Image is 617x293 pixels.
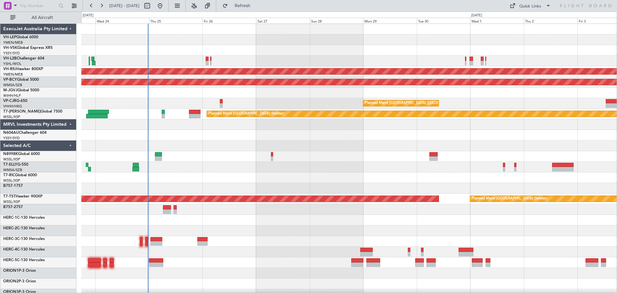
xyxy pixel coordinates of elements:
a: WIHH/HLP [3,93,21,98]
a: N604AUChallenger 604 [3,131,47,135]
a: WSSL/XSP [3,114,20,119]
button: Quick Links [506,1,554,11]
a: HERC-2C-130 Hercules [3,226,45,230]
a: VH-VSKGlobal Express XRS [3,46,53,50]
input: Trip Number [20,1,57,11]
span: VP-CJR [3,99,16,103]
span: HERC-2 [3,226,17,230]
div: [DATE] [471,13,482,18]
span: [DATE] - [DATE] [109,3,139,9]
a: WMSA/SZB [3,168,22,172]
span: N604AU [3,131,19,135]
a: YSSY/SYD [3,51,20,56]
span: T7-RIC [3,173,15,177]
a: YSSY/SYD [3,136,20,141]
a: ORION1P-3 Orion [3,269,36,273]
a: VH-L2BChallenger 604 [3,57,44,60]
div: Planned Maint [GEOGRAPHIC_DATA] (Seletar) [209,109,284,119]
a: VH-LEPGlobal 6000 [3,35,38,39]
span: HERC-5 [3,258,17,262]
span: M-JGVJ [3,88,17,92]
div: Sat 27 [256,18,310,23]
span: VH-RIU [3,67,16,71]
div: Wed 24 [95,18,149,23]
a: VH-RIUHawker 800XP [3,67,43,71]
a: WMSA/SZB [3,83,22,87]
span: N8998K [3,152,18,156]
div: Planned Maint [GEOGRAPHIC_DATA] (Seletar) [472,194,547,204]
span: Refresh [229,4,256,8]
a: YMEN/MEB [3,40,23,45]
span: HERC-4 [3,248,17,252]
div: [DATE] [83,13,94,18]
div: Wed 1 [470,18,524,23]
span: B757-1 [3,184,16,188]
span: T7-TST [3,195,16,198]
a: T7-RICGlobal 6000 [3,173,37,177]
a: T7-ELLYG-550 [3,163,28,167]
button: Refresh [219,1,258,11]
a: VHHH/HKG [3,104,22,109]
a: N8998KGlobal 6000 [3,152,40,156]
a: VP-BCYGlobal 5000 [3,78,39,82]
a: VP-CJRG-650 [3,99,27,103]
a: HERC-5C-130 Hercules [3,258,45,262]
span: ORION1 [3,269,19,273]
a: WSSL/XSP [3,157,20,162]
span: T7-[PERSON_NAME] [3,110,40,114]
a: HERC-1C-130 Hercules [3,216,45,220]
div: Thu 25 [149,18,203,23]
a: B757-1757 [3,184,23,188]
a: HERC-3C-130 Hercules [3,237,45,241]
a: HERC-4C-130 Hercules [3,248,45,252]
a: T7-[PERSON_NAME]Global 7500 [3,110,62,114]
div: Quick Links [519,3,541,10]
span: B757-2 [3,205,16,209]
span: All Aircraft [17,15,68,20]
a: ORION2P-3 Orion [3,279,36,283]
a: YMEN/MEB [3,72,23,77]
div: Fri 26 [202,18,256,23]
span: HERC-1 [3,216,17,220]
div: Tue 30 [417,18,470,23]
div: Planned Maint [GEOGRAPHIC_DATA] ([GEOGRAPHIC_DATA] Intl) [365,98,472,108]
a: WSSL/XSP [3,199,20,204]
a: YSHL/WOL [3,61,22,66]
span: T7-ELLY [3,163,17,167]
span: VH-VSK [3,46,17,50]
span: VH-L2B [3,57,17,60]
div: Sun 28 [310,18,363,23]
span: VP-BCY [3,78,17,82]
a: WSSL/XSP [3,178,20,183]
div: Thu 2 [524,18,577,23]
a: B757-2757 [3,205,23,209]
span: VH-LEP [3,35,16,39]
button: All Aircraft [7,13,70,23]
div: Mon 29 [363,18,417,23]
a: T7-TSTHawker 900XP [3,195,42,198]
span: ORION2 [3,279,19,283]
a: M-JGVJGlobal 5000 [3,88,39,92]
span: HERC-3 [3,237,17,241]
